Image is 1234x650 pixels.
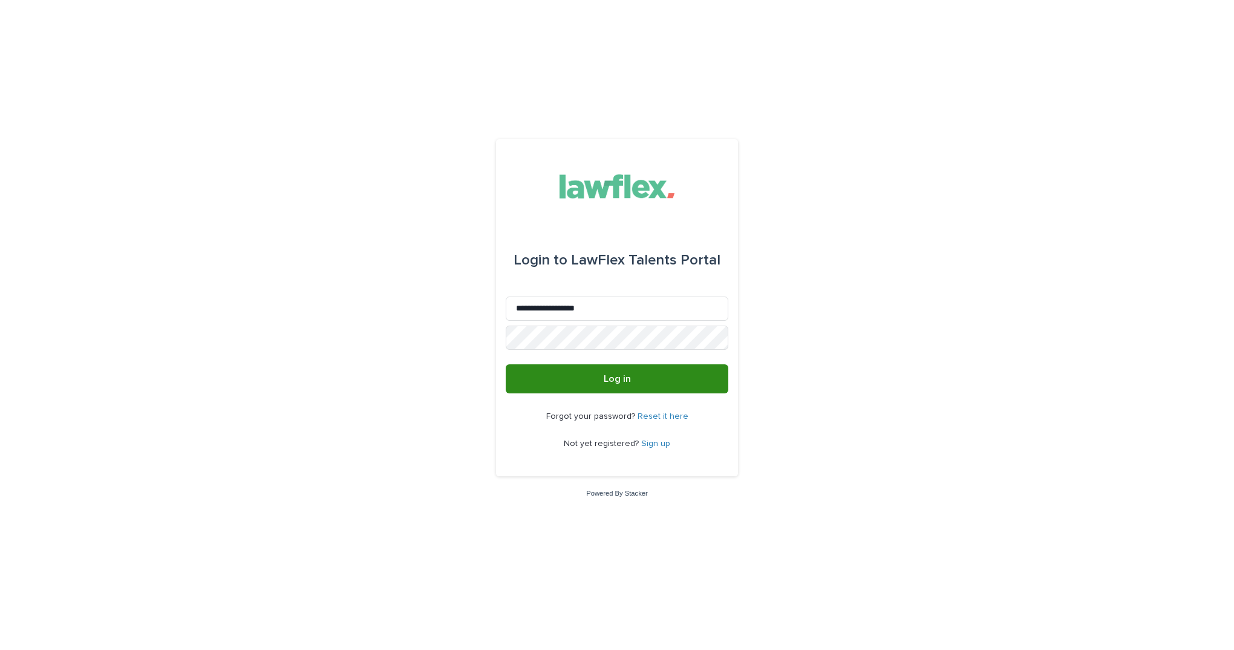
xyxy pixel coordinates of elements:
[514,253,567,268] span: Login to
[586,490,647,497] a: Powered By Stacker
[506,364,728,393] button: Log in
[564,439,641,448] span: Not yet registered?
[546,412,638,421] span: Forgot your password?
[549,168,685,205] img: Gnvw4qrBSHOAfo8VMhG6
[638,412,688,421] a: Reset it here
[641,439,670,448] a: Sign up
[514,243,720,277] div: LawFlex Talents Portal
[604,374,631,384] span: Log in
